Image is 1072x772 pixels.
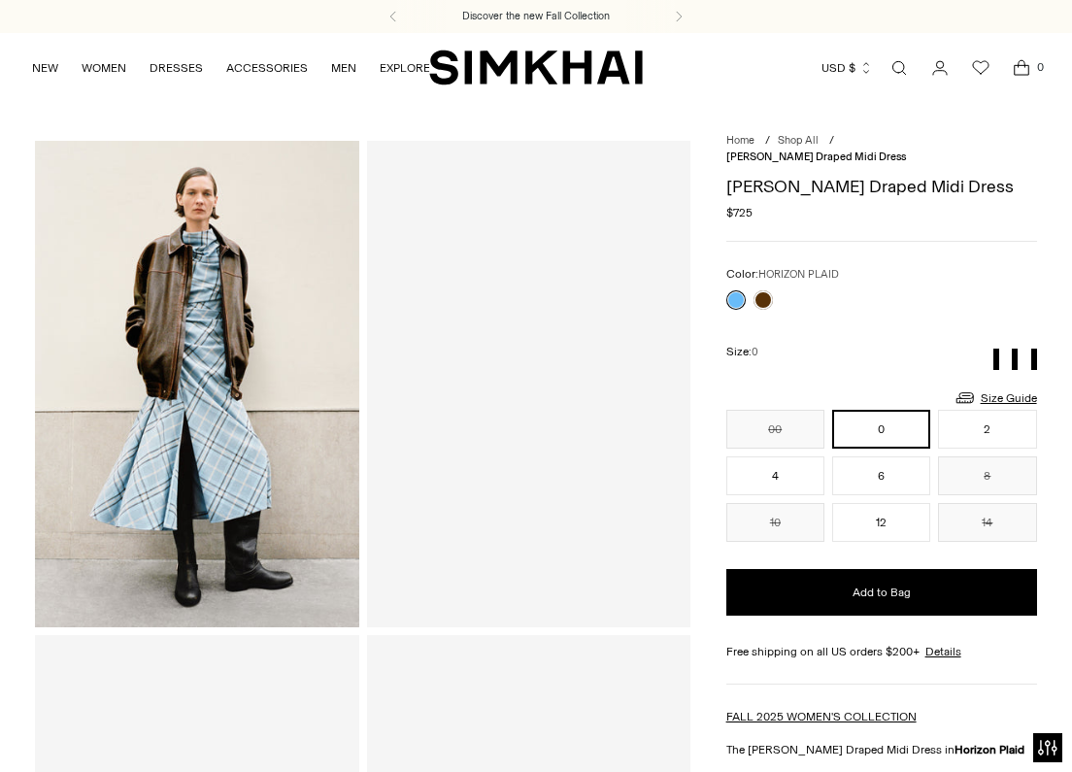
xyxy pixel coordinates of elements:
a: Open search modal [880,49,919,87]
a: Discover the new Fall Collection [462,9,610,24]
button: 2 [938,410,1036,449]
span: 0 [752,346,758,358]
button: 4 [726,456,824,495]
a: Wishlist [961,49,1000,87]
label: Color: [726,265,839,284]
button: 6 [832,456,930,495]
a: Go to the account page [921,49,959,87]
span: Add to Bag [853,585,911,601]
span: $725 [726,204,753,221]
strong: Horizon Plaid [955,743,1024,756]
div: / [765,133,770,150]
a: WOMEN [82,47,126,89]
a: Shop All [778,134,819,147]
a: EXPLORE [380,47,430,89]
button: 14 [938,503,1036,542]
button: USD $ [821,47,873,89]
h1: [PERSON_NAME] Draped Midi Dress [726,178,1037,195]
a: SIMKHAI [429,49,643,86]
nav: breadcrumbs [726,133,1037,165]
div: / [829,133,834,150]
a: DRESSES [150,47,203,89]
img: Burke Draped Midi Dress [35,141,358,626]
a: Open cart modal [1002,49,1041,87]
a: NEW [32,47,58,89]
button: Add to Bag [726,569,1037,616]
a: Size Guide [954,386,1037,410]
a: Details [925,643,961,660]
button: 00 [726,410,824,449]
a: Burke Draped Midi Dress [367,141,690,626]
a: Home [726,134,754,147]
span: 0 [1031,58,1049,76]
div: Free shipping on all US orders $200+ [726,643,1037,660]
a: MEN [331,47,356,89]
span: HORIZON PLAID [758,268,839,281]
button: 12 [832,503,930,542]
label: Size: [726,343,758,361]
button: 0 [832,410,930,449]
a: ACCESSORIES [226,47,308,89]
button: 10 [726,503,824,542]
button: 8 [938,456,1036,495]
a: FALL 2025 WOMEN'S COLLECTION [726,710,917,723]
p: The [PERSON_NAME] Draped Midi Dress in [726,741,1037,758]
span: [PERSON_NAME] Draped Midi Dress [726,151,906,163]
